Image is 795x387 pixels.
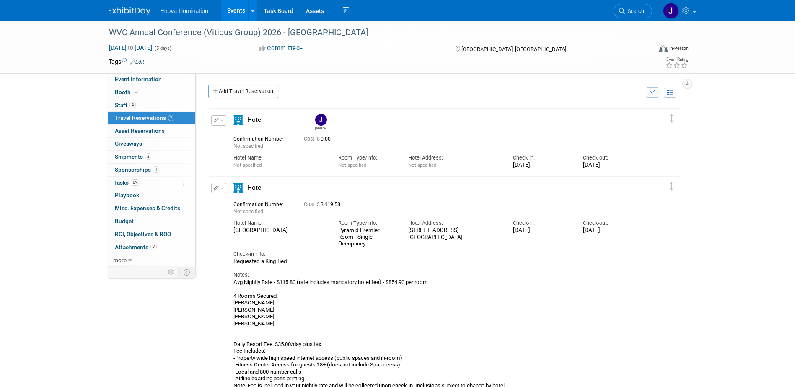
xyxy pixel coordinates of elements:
div: Check-in: [513,219,570,227]
a: Event Information [108,73,195,86]
span: Staff [115,102,136,108]
div: Event Format [603,44,689,56]
span: 3,419.58 [304,201,344,207]
span: Not specified [408,162,436,168]
div: [DATE] [583,162,640,169]
a: Playbook [108,189,195,202]
div: [DATE] [583,227,640,234]
a: Add Travel Reservation [208,85,278,98]
button: Committed [256,44,306,53]
a: Tasks0% [108,177,195,189]
a: Giveaways [108,138,195,150]
i: Hotel [233,115,243,125]
a: Attachments2 [108,241,195,254]
img: Format-Inperson.png [659,45,668,52]
span: Not specified [233,209,263,214]
span: to [127,44,135,51]
i: Hotel [233,183,243,193]
a: Sponsorships1 [108,164,195,176]
a: Edit [130,59,144,65]
div: Check-in: [513,154,570,162]
i: Filter by Traveler [650,90,655,95]
span: Booth [115,89,140,95]
div: Check-in Info: [233,250,641,258]
a: Search [614,4,652,18]
span: Hotel [247,184,263,191]
i: Click and drag to move item [670,182,674,191]
span: more [113,257,127,263]
div: Check-out: [583,154,640,162]
span: 2 [150,244,157,250]
a: Budget [108,215,195,228]
div: Notes: [233,271,641,279]
span: Cost: $ [304,136,321,142]
div: Confirmation Number: [233,199,291,208]
span: Cost: $ [304,201,321,207]
td: Tags [109,57,144,66]
div: Hotel Name: [233,219,326,227]
div: Hotel Name: [233,154,326,162]
span: Event Information [115,76,162,83]
div: [DATE] [513,162,570,169]
span: Misc. Expenses & Credits [115,205,180,212]
span: [DATE] [DATE] [109,44,153,52]
div: Janelle Tlusty [313,114,328,130]
div: Janelle Tlusty [315,126,326,130]
div: Requested a King Bed [233,258,641,265]
div: [STREET_ADDRESS] [GEOGRAPHIC_DATA] [408,227,500,241]
div: Confirmation Number: [233,134,291,142]
span: Budget [115,218,134,224]
div: [GEOGRAPHIC_DATA] [233,227,326,234]
span: Enova Illumination [161,8,208,14]
a: Staff4 [108,99,195,112]
span: (5 days) [154,46,171,51]
img: Janelle Tlusty [315,114,327,126]
a: Asset Reservations [108,125,195,137]
div: Room Type/Info: [338,219,396,227]
span: Sponsorships [115,166,159,173]
div: Hotel Address: [408,219,500,227]
span: Shipments [115,153,151,160]
span: Asset Reservations [115,127,165,134]
span: Tasks [114,179,140,186]
div: WVC Annual Conference (Viticus Group) 2026 - [GEOGRAPHIC_DATA] [106,25,640,40]
div: Hotel Address: [408,154,500,162]
span: 0.00 [304,136,334,142]
span: 0% [131,179,140,186]
div: Pyramid Premier Room - Single Occupancy [338,227,396,247]
span: Playbook [115,192,139,199]
div: In-Person [669,45,689,52]
div: Event Rating [666,57,688,62]
img: ExhibitDay [109,7,150,15]
a: Misc. Expenses & Credits [108,202,195,215]
a: more [108,254,195,267]
span: Not specified [233,143,263,149]
span: 4 [129,102,136,108]
span: 1 [153,166,159,173]
span: Search [625,8,644,14]
div: [DATE] [513,227,570,234]
a: Booth [108,86,195,99]
span: 2 [145,153,151,160]
td: Toggle Event Tabs [178,267,195,278]
span: 2 [168,115,174,121]
img: Janelle Tlusty [663,3,679,19]
span: Travel Reservations [115,114,174,121]
i: Booth reservation complete [135,90,139,94]
td: Personalize Event Tab Strip [164,267,179,278]
a: ROI, Objectives & ROO [108,228,195,241]
span: Not specified [338,162,366,168]
div: Check-out: [583,219,640,227]
a: Travel Reservations2 [108,112,195,124]
span: Giveaways [115,140,142,147]
div: Room Type/Info: [338,154,396,162]
span: ROI, Objectives & ROO [115,231,171,237]
span: Not specified [233,162,262,168]
span: Attachments [115,244,157,250]
a: Shipments2 [108,151,195,163]
i: Click and drag to move item [670,114,674,123]
span: [GEOGRAPHIC_DATA], [GEOGRAPHIC_DATA] [461,46,566,52]
span: Hotel [247,116,263,124]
